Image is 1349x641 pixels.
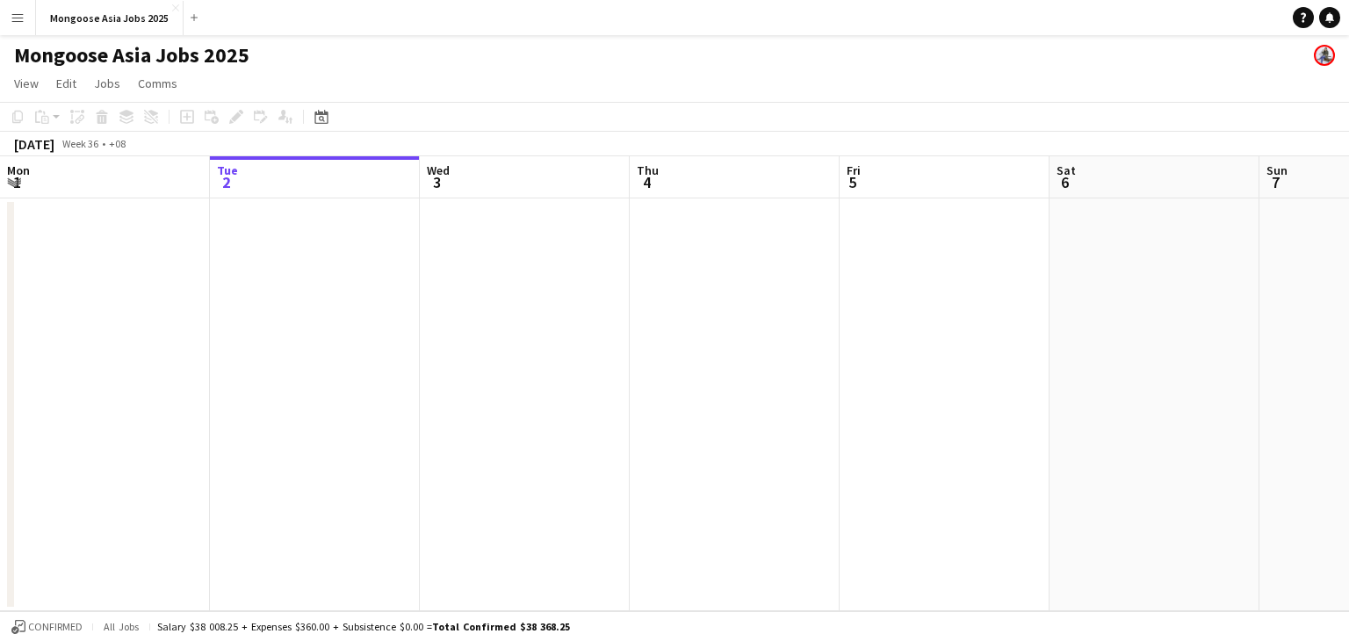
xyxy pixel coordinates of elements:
[1266,162,1288,178] span: Sun
[1314,45,1335,66] app-user-avatar: Kristie Rodrigues
[87,72,127,95] a: Jobs
[49,72,83,95] a: Edit
[14,76,39,91] span: View
[1057,162,1076,178] span: Sat
[94,76,120,91] span: Jobs
[4,172,30,192] span: 1
[100,620,142,633] span: All jobs
[847,162,861,178] span: Fri
[217,162,238,178] span: Tue
[56,76,76,91] span: Edit
[637,162,659,178] span: Thu
[7,72,46,95] a: View
[9,617,85,637] button: Confirmed
[424,172,450,192] span: 3
[7,162,30,178] span: Mon
[14,135,54,153] div: [DATE]
[138,76,177,91] span: Comms
[432,620,570,633] span: Total Confirmed $38 368.25
[634,172,659,192] span: 4
[844,172,861,192] span: 5
[1054,172,1076,192] span: 6
[14,42,249,68] h1: Mongoose Asia Jobs 2025
[36,1,184,35] button: Mongoose Asia Jobs 2025
[214,172,238,192] span: 2
[131,72,184,95] a: Comms
[109,137,126,150] div: +08
[28,621,83,633] span: Confirmed
[157,620,570,633] div: Salary $38 008.25 + Expenses $360.00 + Subsistence $0.00 =
[58,137,102,150] span: Week 36
[427,162,450,178] span: Wed
[1264,172,1288,192] span: 7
